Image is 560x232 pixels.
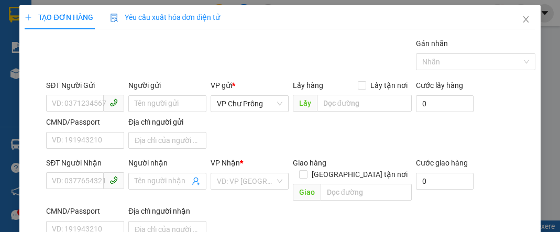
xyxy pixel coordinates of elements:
[366,80,412,91] span: Lấy tận nơi
[416,81,463,90] label: Cước lấy hàng
[511,5,541,35] button: Close
[416,159,468,167] label: Cước giao hàng
[321,184,412,201] input: Dọc đường
[293,159,326,167] span: Giao hàng
[110,14,118,22] img: icon
[416,173,474,190] input: Cước giao hàng
[211,80,289,91] div: VP gửi
[416,95,474,112] input: Cước lấy hàng
[46,205,124,217] div: CMND/Passport
[46,116,124,128] div: CMND/Passport
[416,39,448,48] label: Gán nhãn
[46,80,124,91] div: SĐT Người Gửi
[25,14,32,21] span: plus
[217,96,282,112] span: VP Chư Prông
[128,116,206,128] div: Địa chỉ người gửi
[128,157,206,169] div: Người nhận
[128,132,206,149] input: Địa chỉ của người gửi
[25,13,93,21] span: TẠO ĐƠN HÀNG
[109,176,118,184] span: phone
[293,81,323,90] span: Lấy hàng
[308,169,412,180] span: [GEOGRAPHIC_DATA] tận nơi
[128,205,206,217] div: Địa chỉ người nhận
[192,177,200,185] span: user-add
[46,157,124,169] div: SĐT Người Nhận
[109,98,118,107] span: phone
[293,95,317,112] span: Lấy
[522,15,530,24] span: close
[293,184,321,201] span: Giao
[211,159,240,167] span: VP Nhận
[128,80,206,91] div: Người gửi
[110,13,221,21] span: Yêu cầu xuất hóa đơn điện tử
[317,95,412,112] input: Dọc đường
